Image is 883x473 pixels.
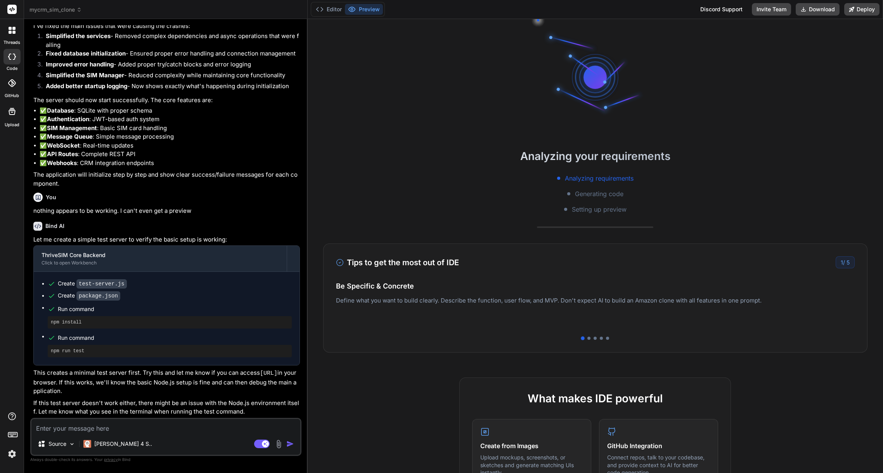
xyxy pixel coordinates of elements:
[46,61,114,68] strong: Improved error handling
[752,3,791,16] button: Invite Team
[29,6,82,14] span: mycrm_sim_clone
[696,3,747,16] div: Discord Support
[308,148,883,164] h2: Analyzing your requirements
[46,50,126,57] strong: Fixed database initialization
[34,246,287,271] button: ThriveSIM Core BackendClick to open Workbench
[40,150,300,159] li: ✅ : Complete REST API
[572,205,627,214] span: Setting up preview
[40,71,300,82] li: - Reduced complexity while maintaining core functionality
[104,457,118,462] span: privacy
[33,369,300,396] p: This creates a minimal test server first. Try this and let me know if you can access in your brow...
[33,22,300,31] p: I've fixed the main issues that were causing the crashes:
[40,60,300,71] li: - Added proper try/catch blocks and error logging
[40,32,300,49] li: - Removed complex dependencies and async operations that were failing
[47,159,77,167] strong: Webhooks
[47,124,97,132] strong: SIM Management
[42,251,279,259] div: ThriveSIM Core Backend
[45,222,64,230] h6: Bind AI
[58,305,292,313] span: Run command
[47,150,78,158] strong: API Routes
[575,189,623,198] span: Generating code
[844,3,880,16] button: Deploy
[40,106,300,115] li: ✅ : SQLite with proper schema
[40,49,300,60] li: - Ensured proper error handling and connection management
[5,92,19,99] label: GitHub
[76,279,127,289] code: test-server.js
[847,259,850,266] span: 5
[58,280,127,288] div: Create
[33,207,300,216] p: nothing appears to be working. I can't even get a preview
[47,133,93,140] strong: Message Queue
[47,115,89,123] strong: Authentication
[607,441,710,450] h4: GitHub Integration
[83,440,91,448] img: Claude 4 Sonnet
[472,390,718,407] h2: What makes IDE powerful
[40,124,300,133] li: ✅ : Basic SIM card handling
[313,4,345,15] button: Editor
[51,348,289,354] pre: npm run test
[260,370,277,377] code: [URL]
[841,259,843,266] span: 1
[480,441,583,450] h4: Create from Images
[33,399,300,416] p: If this test server doesn't work either, there might be an issue with the Node.js environment its...
[336,281,855,291] h4: Be Specific & Concrete
[40,159,300,168] li: ✅ : CRM integration endpoints
[40,141,300,150] li: ✅ : Real-time updates
[286,440,294,448] img: icon
[33,235,300,244] p: Let me create a simple test server to verify the basic setup is working:
[345,4,383,15] button: Preview
[5,122,19,128] label: Upload
[48,440,66,448] p: Source
[58,292,120,300] div: Create
[336,257,459,268] h3: Tips to get the most out of IDE
[46,71,124,79] strong: Simplified the SIM Manager
[565,174,634,183] span: Analyzing requirements
[46,193,56,201] h6: You
[69,441,75,447] img: Pick Models
[42,260,279,266] div: Click to open Workbench
[30,456,301,463] p: Always double-check its answers. Your in Bind
[46,32,111,40] strong: Simplified the services
[5,447,19,461] img: settings
[3,39,20,46] label: threads
[7,65,17,72] label: code
[274,440,283,449] img: attachment
[40,132,300,141] li: ✅ : Simple message processing
[33,96,300,105] p: The server should now start successfully. The core features are:
[47,107,74,114] strong: Database
[40,82,300,93] li: - Now shows exactly what's happening during initialization
[94,440,152,448] p: [PERSON_NAME] 4 S..
[796,3,840,16] button: Download
[51,319,289,325] pre: npm install
[58,334,292,342] span: Run command
[76,291,120,301] code: package.json
[33,170,300,188] p: The application will initialize step by step and show clear success/failure messages for each com...
[40,115,300,124] li: ✅ : JWT-based auth system
[46,82,127,90] strong: Added better startup logging
[47,142,80,149] strong: WebSocket
[836,256,855,268] div: /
